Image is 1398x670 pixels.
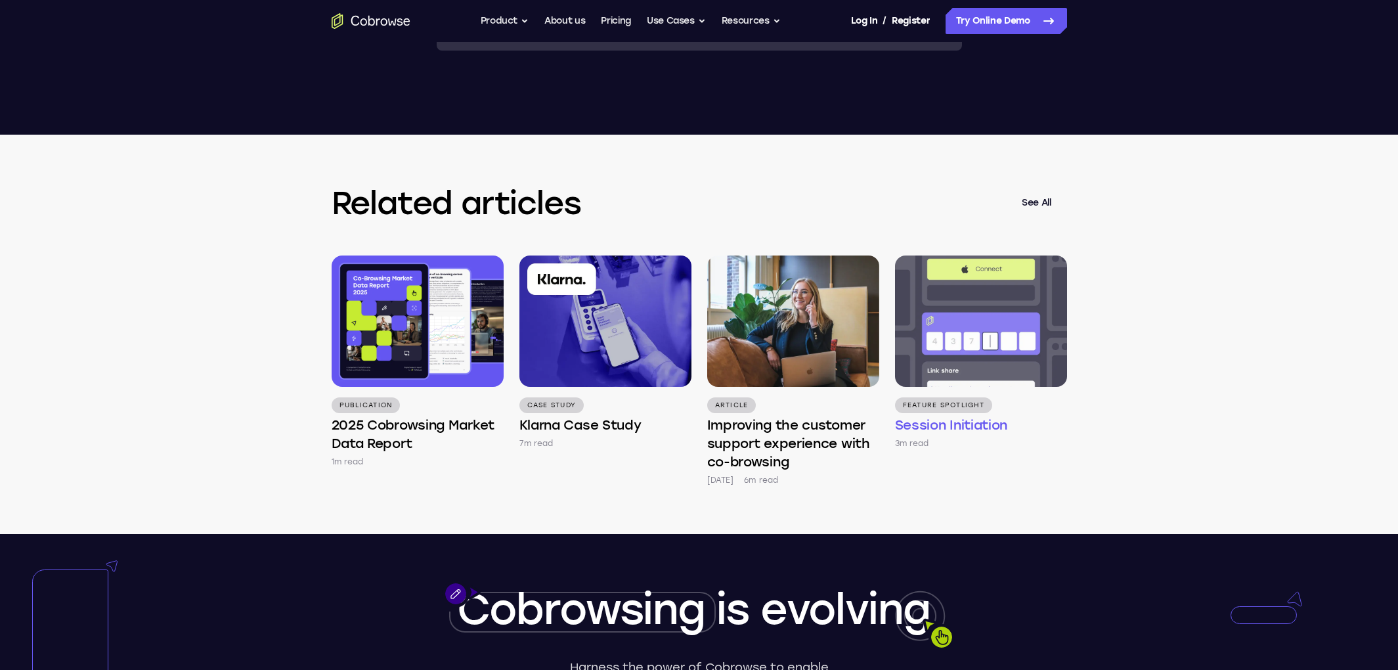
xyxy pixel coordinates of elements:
[601,8,631,34] a: Pricing
[895,256,1067,387] img: Session Initiation
[707,256,879,387] img: Improving the customer support experience with co-browsing
[332,13,410,29] a: Go to the home page
[707,256,879,487] a: Article Improving the customer support experience with co-browsing [DATE] 6m read
[895,397,992,413] p: Feature Spotlight
[1006,187,1067,219] a: See All
[883,13,886,29] span: /
[851,8,877,34] a: Log In
[332,455,364,468] p: 1m read
[544,8,585,34] a: About us
[744,474,778,487] p: 6m read
[519,416,642,434] h4: Klarna Case Study
[519,256,691,450] a: Case Study Klarna Case Study 7m read
[519,256,691,387] img: Klarna Case Study
[895,416,1008,434] h4: Session Initiation
[722,8,781,34] button: Resources
[647,8,706,34] button: Use Cases
[707,474,734,487] p: [DATE]
[895,437,929,450] p: 3m read
[332,182,1006,224] h3: Related articles
[332,416,504,453] h4: 2025 Cobrowsing Market Data Report
[946,8,1067,34] a: Try Online Demo
[895,256,1067,450] a: Feature Spotlight Session Initiation 3m read
[707,416,879,471] h4: Improving the customer support experience with co-browsing
[332,397,401,413] p: Publication
[760,584,930,635] span: evolving
[519,397,584,413] p: Case Study
[519,437,554,450] p: 7m read
[892,8,930,34] a: Register
[707,397,756,413] p: Article
[457,584,705,635] span: Cobrowsing
[332,256,504,468] a: Publication 2025 Cobrowsing Market Data Report 1m read
[332,256,504,387] img: 2025 Cobrowsing Market Data Report
[481,8,529,34] button: Product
